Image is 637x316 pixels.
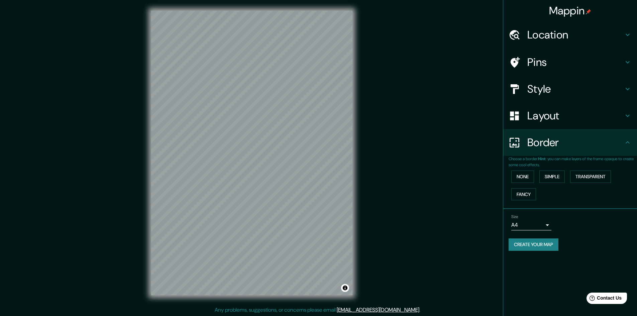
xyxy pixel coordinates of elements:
div: . [421,306,423,314]
h4: Layout [527,109,624,122]
div: Border [503,129,637,156]
h4: Border [527,136,624,149]
div: . [420,306,421,314]
p: Choose a border. : you can make layers of the frame opaque to create some cool effects. [509,156,637,168]
img: pin-icon.png [586,9,591,14]
div: Style [503,76,637,102]
label: Size [511,214,518,220]
button: Create your map [509,238,558,251]
h4: Style [527,82,624,96]
b: Hint [538,156,546,162]
p: Any problems, suggestions, or concerns please email . [215,306,420,314]
canvas: Map [151,11,352,295]
iframe: Help widget launcher [577,290,630,309]
button: Toggle attribution [341,284,349,292]
button: Transparent [570,171,611,183]
div: A4 [511,220,551,230]
button: None [511,171,534,183]
h4: Pins [527,56,624,69]
button: Fancy [511,188,536,201]
button: Simple [539,171,565,183]
div: Pins [503,49,637,76]
a: [EMAIL_ADDRESS][DOMAIN_NAME] [337,306,419,313]
h4: Mappin [549,4,592,17]
div: Layout [503,102,637,129]
h4: Location [527,28,624,41]
div: Location [503,21,637,48]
